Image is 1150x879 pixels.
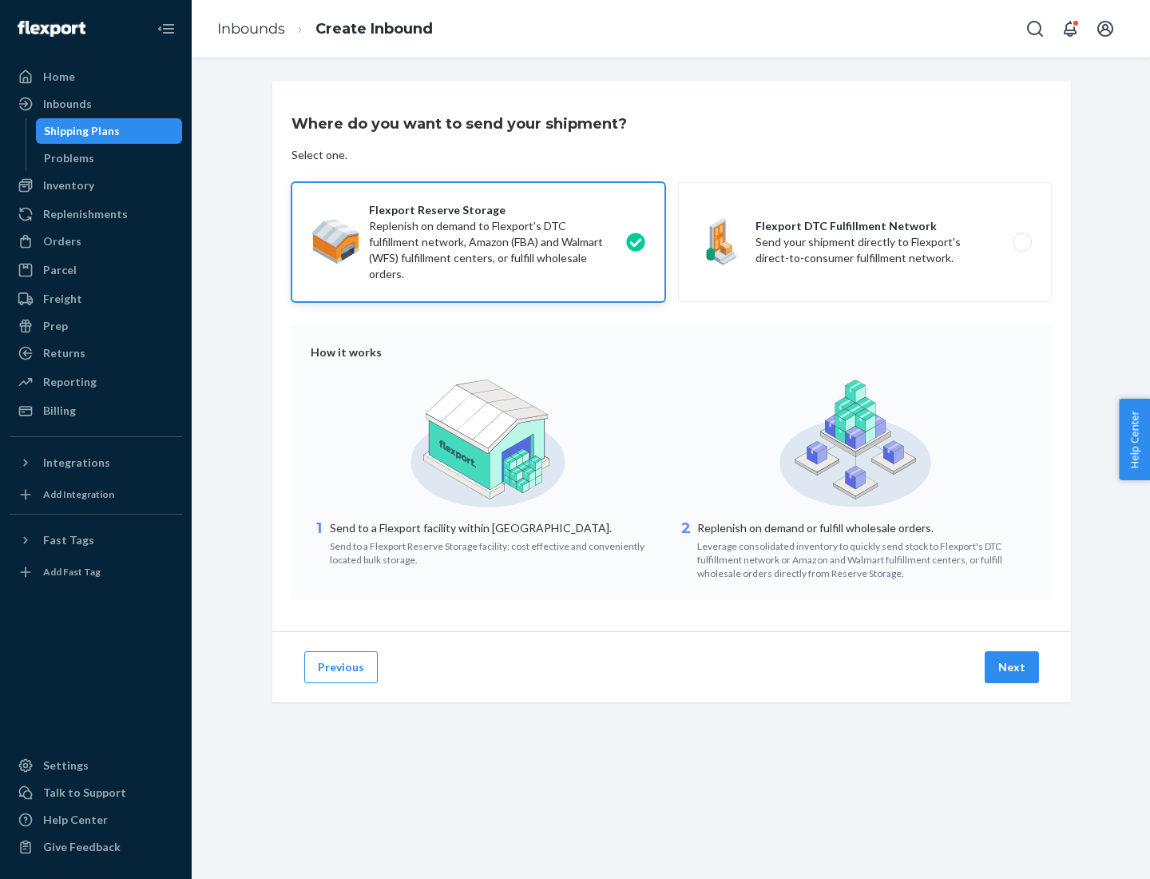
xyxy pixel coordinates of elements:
a: Create Inbound [315,20,433,38]
p: Replenish on demand or fulfill wholesale orders. [697,520,1033,536]
button: Open Search Box [1019,13,1051,45]
a: Help Center [10,807,182,833]
a: Replenishments [10,201,182,227]
a: Home [10,64,182,89]
div: Help Center [43,812,108,828]
div: 1 [311,519,327,567]
div: Home [43,69,75,85]
button: Previous [304,651,378,683]
img: Flexport logo [18,21,85,37]
button: Open account menu [1089,13,1121,45]
a: Billing [10,398,182,424]
a: Inventory [10,173,182,198]
a: Problems [36,145,183,171]
div: Parcel [43,262,77,278]
div: 2 [678,519,694,580]
div: Inbounds [43,96,92,112]
button: Help Center [1119,399,1150,480]
button: Give Feedback [10,834,182,860]
button: Integrations [10,450,182,475]
div: Add Fast Tag [43,565,101,579]
a: Add Fast Tag [10,559,182,585]
a: Returns [10,340,182,366]
div: Shipping Plans [44,123,120,139]
div: Orders [43,233,81,249]
div: Add Integration [43,487,114,501]
a: Freight [10,286,182,312]
div: Fast Tags [43,532,94,548]
div: Send to a Flexport Reserve Storage facility: cost effective and conveniently located bulk storage. [330,536,665,567]
ol: breadcrumbs [204,6,446,53]
div: Problems [44,150,94,166]
div: Select one. [291,147,347,163]
div: Inventory [43,177,94,193]
div: Talk to Support [43,785,126,801]
div: Give Feedback [43,839,121,855]
a: Inbounds [217,20,285,38]
a: Settings [10,753,182,778]
a: Orders [10,229,182,254]
a: Inbounds [10,91,182,117]
div: Billing [43,403,76,419]
a: Prep [10,313,182,339]
button: Fast Tags [10,527,182,553]
a: Reporting [10,369,182,395]
div: Reporting [43,374,97,390]
div: Integrations [43,455,110,471]
button: Next [985,651,1039,683]
h3: Where do you want to send your shipment? [291,113,627,134]
div: How it works [311,344,1033,360]
a: Add Integration [10,482,182,507]
a: Shipping Plans [36,118,183,144]
p: Send to a Flexport facility within [GEOGRAPHIC_DATA]. [330,520,665,536]
button: Close Navigation [150,13,182,45]
button: Open notifications [1054,13,1086,45]
div: Replenishments [43,206,128,222]
div: Freight [43,291,82,307]
div: Settings [43,758,89,774]
div: Leverage consolidated inventory to quickly send stock to Flexport's DTC fulfillment network or Am... [697,536,1033,580]
a: Parcel [10,257,182,283]
a: Talk to Support [10,780,182,805]
div: Returns [43,345,85,361]
div: Prep [43,318,68,334]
